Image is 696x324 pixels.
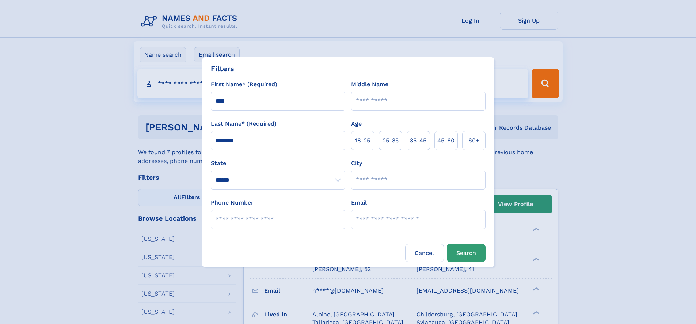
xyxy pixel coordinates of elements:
[211,198,254,207] label: Phone Number
[211,159,345,168] label: State
[447,244,486,262] button: Search
[405,244,444,262] label: Cancel
[410,136,426,145] span: 35‑45
[211,63,234,74] div: Filters
[351,80,388,89] label: Middle Name
[355,136,370,145] span: 18‑25
[211,119,277,128] label: Last Name* (Required)
[351,159,362,168] label: City
[383,136,399,145] span: 25‑35
[437,136,455,145] span: 45‑60
[351,198,367,207] label: Email
[211,80,277,89] label: First Name* (Required)
[468,136,479,145] span: 60+
[351,119,362,128] label: Age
